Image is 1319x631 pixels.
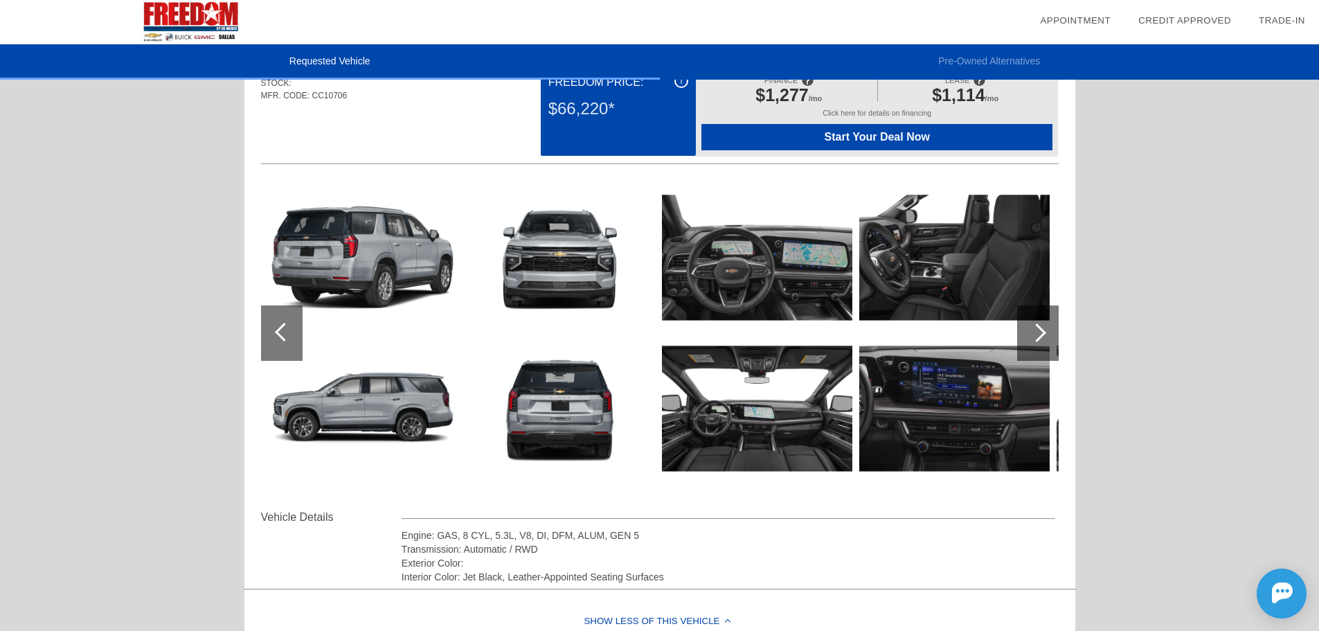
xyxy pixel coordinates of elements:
[859,186,1050,329] img: 2026chs111993866_1280_13.png
[402,570,1056,584] div: Interior Color: Jet Black, Leather-Appointed Seating Surfaces
[1040,15,1111,26] a: Appointment
[261,509,402,526] div: Vehicle Details
[859,337,1050,480] img: 2026chs111993867_1280_18.png
[465,337,655,480] img: 2026chs111993863_1280_06.png
[402,556,1056,570] div: Exterior Color:
[465,186,655,329] img: 2026chs111993862_1280_05.png
[932,85,985,105] span: $1,114
[402,542,1056,556] div: Transmission: Automatic / RWD
[267,186,458,329] img: 2026chs111993860_1280_02.png
[1057,337,1247,480] img: 2026chs111993869_1280_25.png
[261,123,1059,145] div: Quoted on [DATE] 11:18:30 AM
[1259,15,1305,26] a: Trade-In
[402,528,1056,542] div: Engine: GAS, 8 CYL, 5.3L, V8, DI, DFM, ALUM, GEN 5
[755,85,808,105] span: $1,277
[701,109,1052,124] div: Click here for details on financing
[1194,556,1319,631] iframe: Chat Assistance
[662,186,852,329] img: 2026chs111993864_1280_11.png
[261,91,310,100] span: MFR. CODE:
[719,131,1035,143] span: Start Your Deal Now
[267,337,458,480] img: 2026chs111993861_1280_03.png
[1057,186,1247,329] img: 2026chs111993868_1280_24.png
[662,337,852,480] img: 2026chs111993865_1280_12.png
[548,91,688,127] div: $66,220*
[885,85,1046,109] div: /mo
[1138,15,1231,26] a: Credit Approved
[312,91,348,100] span: CC10706
[708,85,870,109] div: /mo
